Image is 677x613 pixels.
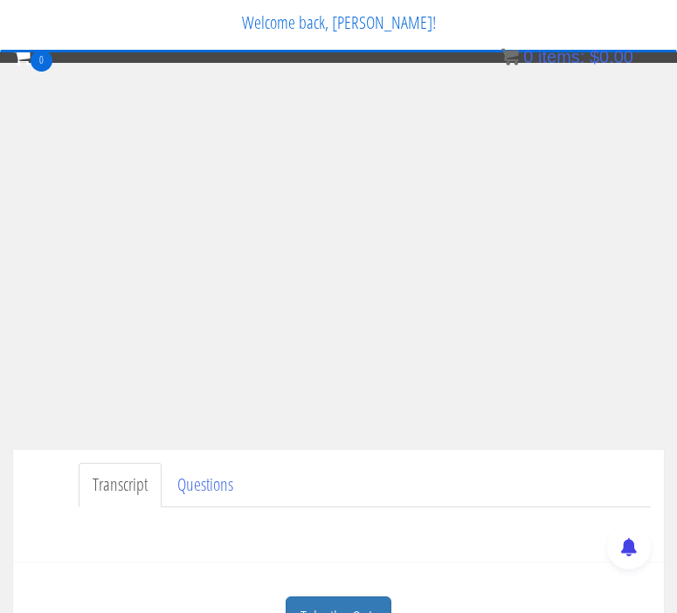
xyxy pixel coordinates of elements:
img: icon11.png [501,48,519,65]
span: $ [590,47,599,66]
a: Questions [163,463,247,507]
span: items: [538,47,584,66]
a: 0 items: $0.00 [501,47,633,66]
bdi: 0.00 [590,47,633,66]
span: 0 [523,47,533,66]
a: Transcript [79,463,162,507]
p: Welcome back, [PERSON_NAME]! [14,1,663,45]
